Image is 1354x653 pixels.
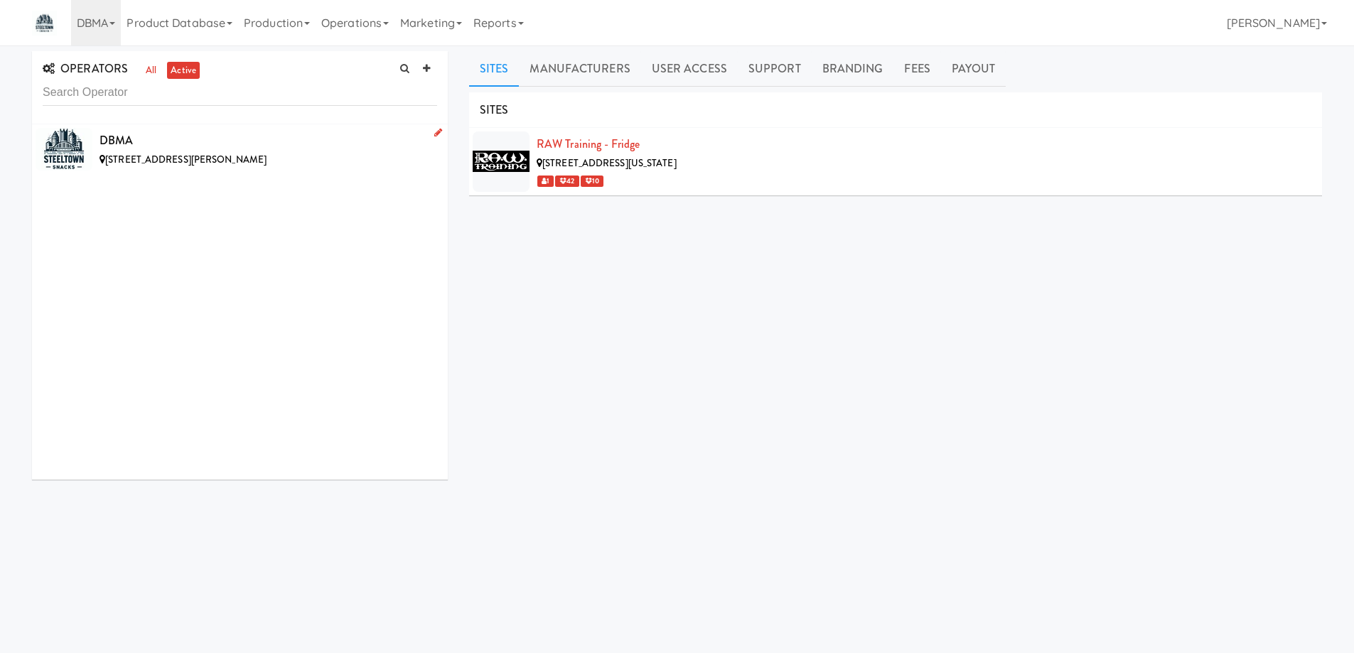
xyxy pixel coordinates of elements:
a: Manufacturers [519,51,640,87]
img: Micromart [32,11,57,36]
span: 42 [555,176,579,187]
span: OPERATORS [43,60,128,77]
span: 10 [581,176,603,187]
a: Fees [893,51,940,87]
span: SITES [480,102,509,118]
li: DBMA[STREET_ADDRESS][PERSON_NAME] [32,124,448,174]
span: 1 [537,176,554,187]
span: [STREET_ADDRESS][PERSON_NAME] [105,153,267,166]
a: RAW Training - Fridge [537,136,640,152]
input: Search Operator [43,80,437,106]
a: active [167,62,200,80]
a: all [142,62,160,80]
a: Branding [812,51,894,87]
a: Support [738,51,812,87]
a: User Access [641,51,738,87]
a: Sites [469,51,520,87]
span: [STREET_ADDRESS][US_STATE] [542,156,677,170]
a: Payout [941,51,1006,87]
div: DBMA [100,130,437,151]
